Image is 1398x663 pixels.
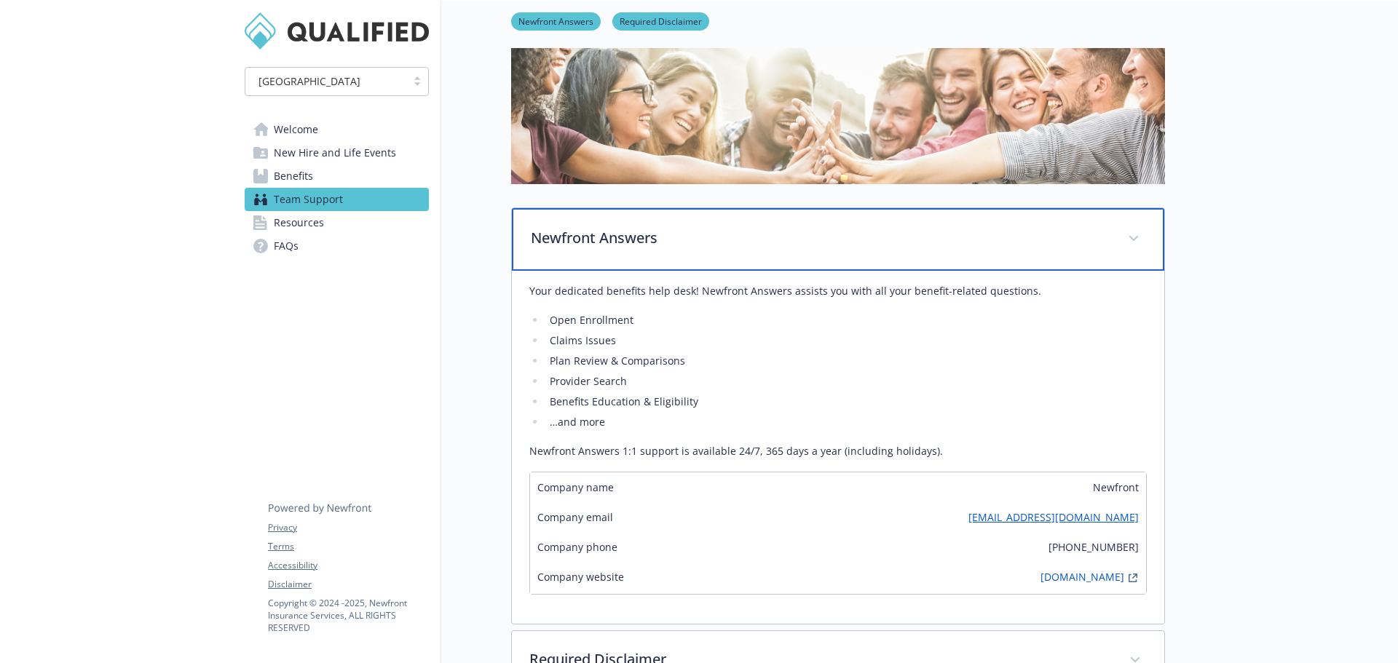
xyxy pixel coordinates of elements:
[612,14,709,28] a: Required Disclaimer
[268,578,428,591] a: Disclaimer
[537,480,614,495] span: Company name
[512,208,1164,271] div: Newfront Answers
[245,118,429,141] a: Welcome
[1048,539,1139,555] span: [PHONE_NUMBER]
[268,540,428,553] a: Terms
[545,352,1147,370] li: Plan Review & Comparisons
[512,271,1164,624] div: Newfront Answers
[268,597,428,634] p: Copyright © 2024 - 2025 , Newfront Insurance Services, ALL RIGHTS RESERVED
[274,234,299,258] span: FAQs
[529,282,1147,300] p: Your dedicated benefits help desk! Newfront Answers assists you with all your benefit-related que...
[537,509,613,525] span: Company email
[545,332,1147,349] li: Claims Issues
[1124,569,1142,587] a: external
[511,14,601,28] a: Newfront Answers
[537,539,617,555] span: Company phone
[245,141,429,164] a: New Hire and Life Events
[511,48,1165,184] img: team support page banner
[245,234,429,258] a: FAQs
[268,559,428,572] a: Accessibility
[1040,569,1124,587] a: [DOMAIN_NAME]
[545,413,1147,431] li: …and more
[529,442,1147,460] p: Newfront Answers 1:1 support is available 24/7, 365 days a year (including holidays).
[1093,480,1139,495] span: Newfront
[245,164,429,188] a: Benefits
[968,509,1139,525] a: [EMAIL_ADDRESS][DOMAIN_NAME]
[274,141,396,164] span: New Hire and Life Events
[545,373,1147,390] li: Provider Search
[258,74,360,89] span: [GEOGRAPHIC_DATA]
[268,521,428,534] a: Privacy
[274,118,318,141] span: Welcome
[545,311,1147,329] li: Open Enrollment
[253,74,399,89] span: [GEOGRAPHIC_DATA]
[537,569,624,587] span: Company website
[274,188,343,211] span: Team Support
[531,227,1110,249] p: Newfront Answers
[245,211,429,234] a: Resources
[274,164,313,188] span: Benefits
[274,211,324,234] span: Resources
[545,393,1147,410] li: Benefits Education & Eligibility
[245,188,429,211] a: Team Support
